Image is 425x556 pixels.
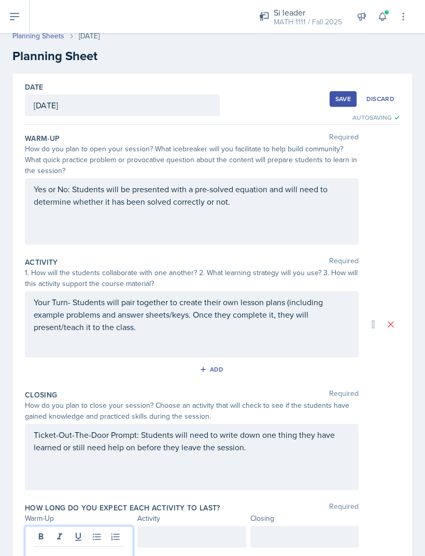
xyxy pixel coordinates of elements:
div: Closing [250,513,359,524]
label: Closing [25,390,57,400]
div: [DATE] [79,31,100,41]
a: Planning Sheets [12,31,64,41]
div: How do you plan to close your session? Choose an activity that will check to see if the students ... [25,400,359,422]
div: Save [335,95,351,103]
label: Warm-Up [25,133,60,144]
div: Discard [366,95,394,103]
p: Your Turn- Students will pair together to create their own lesson plans (including example proble... [34,296,350,333]
div: Warm-Up [25,513,133,524]
button: Save [330,91,357,107]
button: Add [196,362,230,377]
label: Activity [25,257,58,267]
label: How long do you expect each activity to last? [25,503,220,513]
div: 1. How will the students collaborate with one another? 2. What learning strategy will you use? 3.... [25,267,359,289]
span: Required [329,390,359,400]
p: Yes or No: Students will be presented with a pre-solved equation and will need to determine wheth... [34,183,350,208]
span: Required [329,257,359,267]
div: Autosaving [352,113,400,122]
div: MATH 1111 / Fall 2025 [274,17,342,27]
label: Date [25,82,43,92]
span: Required [329,503,359,513]
div: Si leader [274,6,342,19]
button: Discard [361,91,400,107]
span: Required [329,133,359,144]
div: Activity [137,513,246,524]
h2: Planning Sheet [12,47,413,65]
div: How do you plan to open your session? What icebreaker will you facilitate to help build community... [25,144,359,176]
div: Add [202,365,224,374]
p: Ticket-Out-The-Door Prompt: Students will need to write down one thing they have learned or still... [34,429,350,453]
